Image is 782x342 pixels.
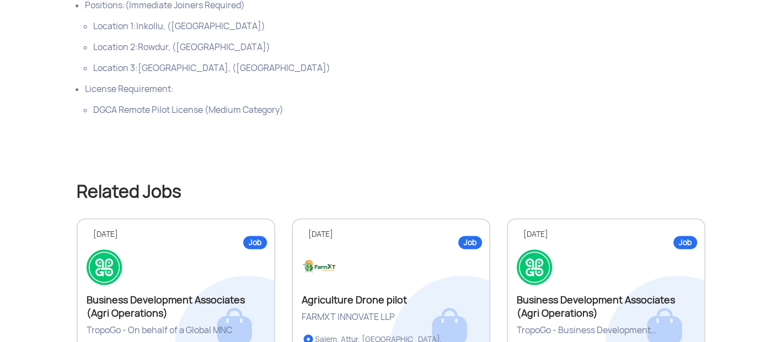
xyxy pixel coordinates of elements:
[136,20,265,32] span: Inkollu, ([GEOGRAPHIC_DATA])
[302,294,480,307] div: Agriculture Drone pilot
[93,229,265,240] div: [DATE]
[138,41,270,53] span: Rowdur, ([GEOGRAPHIC_DATA])
[87,294,265,320] div: Business Development Associates (Agri Operations)
[517,249,552,285] img: logo.png
[243,236,267,249] div: Job
[87,249,122,285] img: logo.png
[517,294,695,320] div: Business Development Associates (Agri Operations)
[138,62,330,74] span: [GEOGRAPHIC_DATA], ([GEOGRAPHIC_DATA])
[93,62,138,74] span: Location 3:
[85,83,174,95] span: License Requirement:
[302,311,480,323] div: FARMXT INNOVATE LLP
[93,20,136,32] span: Location 1:
[458,236,482,249] div: Job
[523,229,695,240] div: [DATE]
[87,324,265,336] div: TropoGo - On behalf of a Global MNC
[517,324,695,336] div: TropoGo - Business Development Associates (Agri Operations)
[93,41,138,53] span: Location 2:
[673,236,697,249] div: Job
[68,178,714,205] h2: Related Jobs
[308,229,480,240] div: [DATE]
[93,104,283,116] span: DGCA Remote Pilot License (Medium Category)
[302,249,337,285] img: logo1.jpg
